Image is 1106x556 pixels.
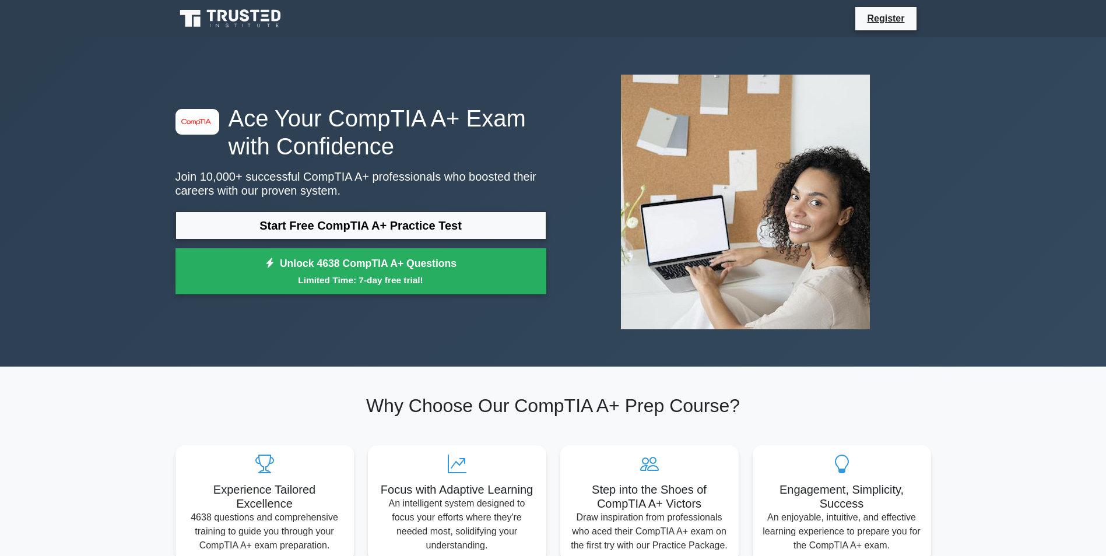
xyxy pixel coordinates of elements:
a: Register [860,11,911,26]
p: An intelligent system designed to focus your efforts where they're needed most, solidifying your ... [377,497,537,553]
h5: Experience Tailored Excellence [185,483,345,511]
p: 4638 questions and comprehensive training to guide you through your CompTIA A+ exam preparation. [185,511,345,553]
h5: Step into the Shoes of CompTIA A+ Victors [570,483,729,511]
p: An enjoyable, intuitive, and effective learning experience to prepare you for the CompTIA A+ exam. [762,511,922,553]
a: Unlock 4638 CompTIA A+ QuestionsLimited Time: 7-day free trial! [175,248,546,295]
h1: Ace Your CompTIA A+ Exam with Confidence [175,104,546,160]
h5: Engagement, Simplicity, Success [762,483,922,511]
h2: Why Choose Our CompTIA A+ Prep Course? [175,395,931,417]
p: Draw inspiration from professionals who aced their CompTIA A+ exam on the first try with our Prac... [570,511,729,553]
small: Limited Time: 7-day free trial! [190,273,532,287]
a: Start Free CompTIA A+ Practice Test [175,212,546,240]
p: Join 10,000+ successful CompTIA A+ professionals who boosted their careers with our proven system. [175,170,546,198]
h5: Focus with Adaptive Learning [377,483,537,497]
